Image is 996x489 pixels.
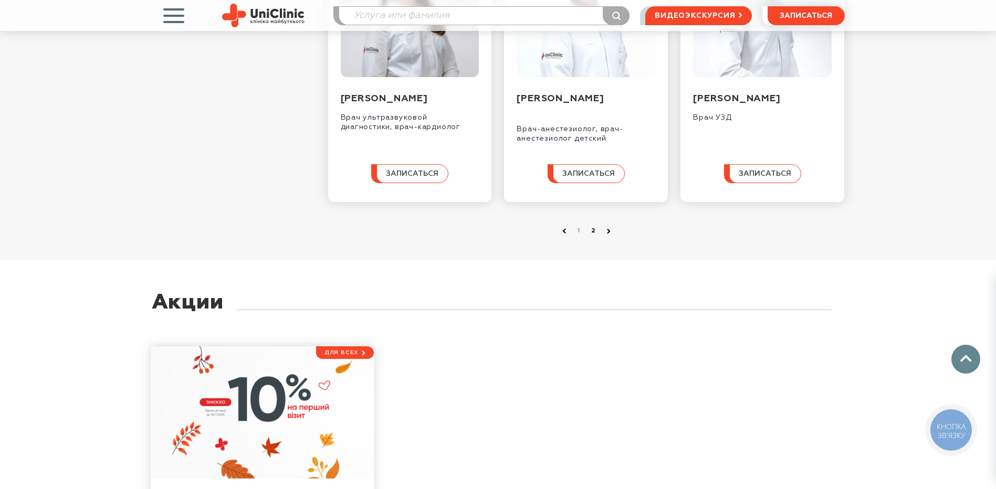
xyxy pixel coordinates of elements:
[693,105,832,122] div: Врач УЗД
[152,291,224,331] div: Акции
[371,164,448,183] button: записаться
[693,94,780,103] a: [PERSON_NAME]
[589,226,599,236] a: 2
[341,94,428,103] a: [PERSON_NAME]
[324,349,358,356] span: Для всех
[780,12,832,19] span: записаться
[341,105,479,132] div: Врач ультразвуковой диагностики, врач-кардиолог
[151,346,374,479] a: Экономная медицина: скидка 10% на услуги во время первого визита*
[517,116,655,143] div: Врач-анестезиолог, врач-анестезиолог детский
[222,4,305,27] img: Site
[937,421,966,440] span: КНОПКА ЗВ'ЯЗКУ
[517,94,604,103] a: [PERSON_NAME]
[339,7,630,25] input: Услуга или фамилия
[645,6,751,25] a: видеоэкскурсия
[739,170,791,177] span: записаться
[768,6,845,25] button: записаться
[655,7,735,25] span: видеоэкскурсия
[386,170,438,177] span: записаться
[724,164,801,183] button: записаться
[562,170,615,177] span: записаться
[548,164,625,183] button: записаться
